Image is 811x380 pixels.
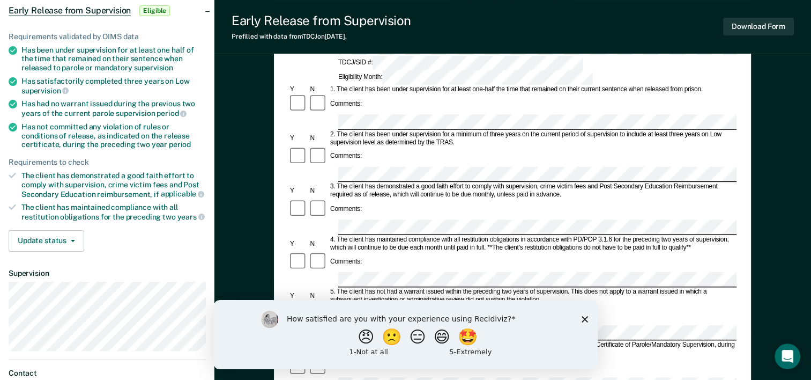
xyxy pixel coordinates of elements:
button: Update status [9,230,84,252]
button: Download Form [723,18,794,35]
div: N [309,134,329,142]
div: Requirements validated by OIMS data [9,32,206,41]
div: Comments: [329,205,363,213]
span: period [157,109,187,118]
span: supervision [134,63,173,72]
div: N [309,240,329,248]
div: 1. The client has been under supervision for at least one-half the time that remained on their cu... [329,86,736,94]
dt: Supervision [9,269,206,278]
div: The client has demonstrated a good faith effort to comply with supervision, crime victim fees and... [21,171,206,199]
div: N [309,293,329,301]
div: Y [288,293,308,301]
div: The client has maintained compliance with all restitution obligations for the preceding two [21,203,206,221]
div: Comments: [329,258,363,266]
div: 5. The client has not had a warrant issued within the preceding two years of supervision. This do... [329,288,736,304]
div: 2. The client has been under supervision for a minimum of three years on the current period of su... [329,130,736,147]
div: 3. The client has demonstrated a good faith effort to comply with supervision, crime victim fees ... [329,183,736,199]
div: Eligibility Month: [337,70,594,85]
div: Y [288,240,308,248]
div: Comments: [329,100,363,108]
div: Comments: [329,152,363,160]
iframe: Survey by Kim from Recidiviz [214,300,598,369]
div: N [309,86,329,94]
div: Has had no warrant issued during the previous two years of the current parole supervision [21,99,206,118]
span: Eligible [139,5,170,16]
div: Y [288,86,308,94]
iframe: Intercom live chat [775,344,800,369]
div: Early Release from Supervision [232,13,411,28]
div: Has been under supervision for at least one half of the time that remained on their sentence when... [21,46,206,72]
div: Y [288,134,308,142]
dt: Contact [9,369,206,378]
div: Y [288,187,308,195]
div: N [309,187,329,195]
span: supervision [21,86,69,95]
div: Has satisfactorily completed three years on Low [21,77,206,95]
span: Early Release from Supervision [9,5,131,16]
span: applicable [161,189,204,198]
div: TDCJ/SID #: [337,56,585,71]
span: years [177,213,205,221]
div: Requirements to check [9,158,206,167]
span: period [169,140,191,149]
div: Has not committed any violation of rules or conditions of release, as indicated on the release ce... [21,122,206,149]
div: Prefilled with data from TDCJ on [DATE] . [232,33,411,40]
div: 4. The client has maintained compliance with all restitution obligations in accordance with PD/PO... [329,236,736,252]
